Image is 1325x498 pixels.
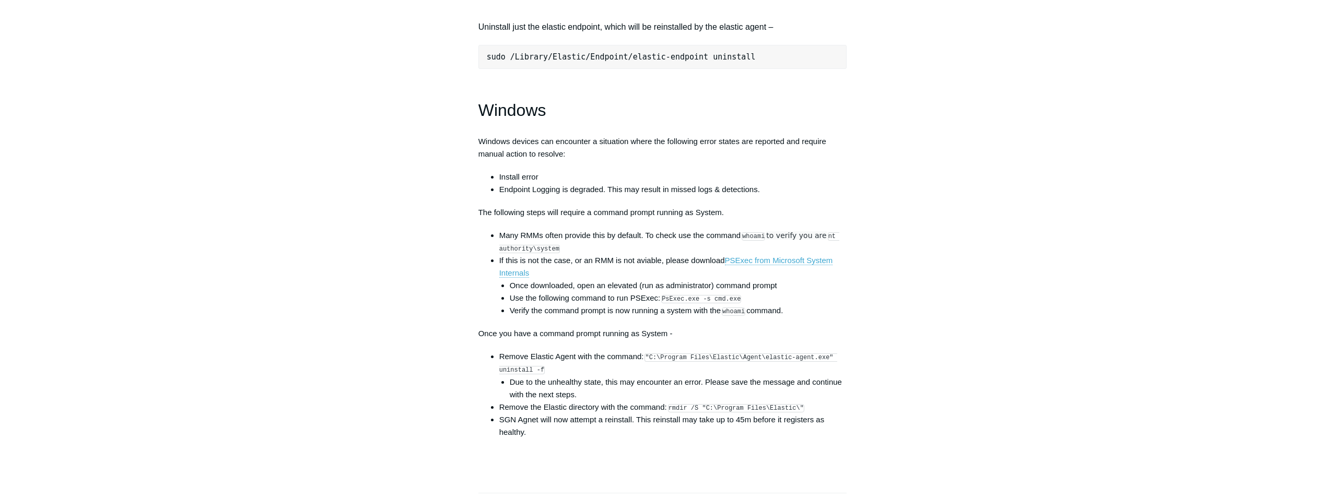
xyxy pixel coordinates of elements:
[499,183,847,196] li: Endpoint Logging is degraded. This may result in missed logs & detections.
[499,353,837,374] code: "C:\Program Files\Elastic\Agent\elastic-agent.exe" uninstall -f
[499,254,847,317] li: If this is not the case, or an RMM is not aviable, please download
[478,206,847,219] p: The following steps will require a command prompt running as System.
[499,401,847,413] li: Remove the Elastic directory with the command:
[510,304,847,317] li: Verify the command prompt is now running a system with the command.
[510,292,847,304] li: Use the following command to run PSExec:
[766,231,826,240] span: to verify you are
[478,20,847,34] h4: Uninstall just the elastic endpoint, which will be reinstalled by the elastic agent –
[510,279,847,292] li: Once downloaded, open an elevated (run as administrator) command prompt
[510,376,847,401] li: Due to the unhealthy state, this may encounter an error. Please save the message and continue wit...
[661,295,741,303] code: PsExec.exe -s cmd.exe
[478,327,847,340] p: Once you have a command prompt running as System -
[668,404,804,412] code: rmdir /S "C:\Program Files\Elastic\"
[499,229,847,254] li: Many RMMs often provide this by default. To check use the command
[478,135,847,160] p: Windows devices can encounter a situation where the following error states are reported and requi...
[478,45,847,69] pre: sudo /Library/Elastic/Endpoint/elastic-endpoint uninstall
[499,232,840,253] code: nt authority\system
[499,256,833,278] a: PSExec from Microsoft System Internals
[742,232,765,241] code: whoami
[722,307,745,316] code: whoami
[478,97,847,124] h1: Windows
[499,413,847,438] li: SGN Agnet will now attempt a reinstall. This reinstall may take up to 45m before it registers as ...
[499,171,847,183] li: Install error
[499,350,847,400] li: Remove Elastic Agent with the command:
